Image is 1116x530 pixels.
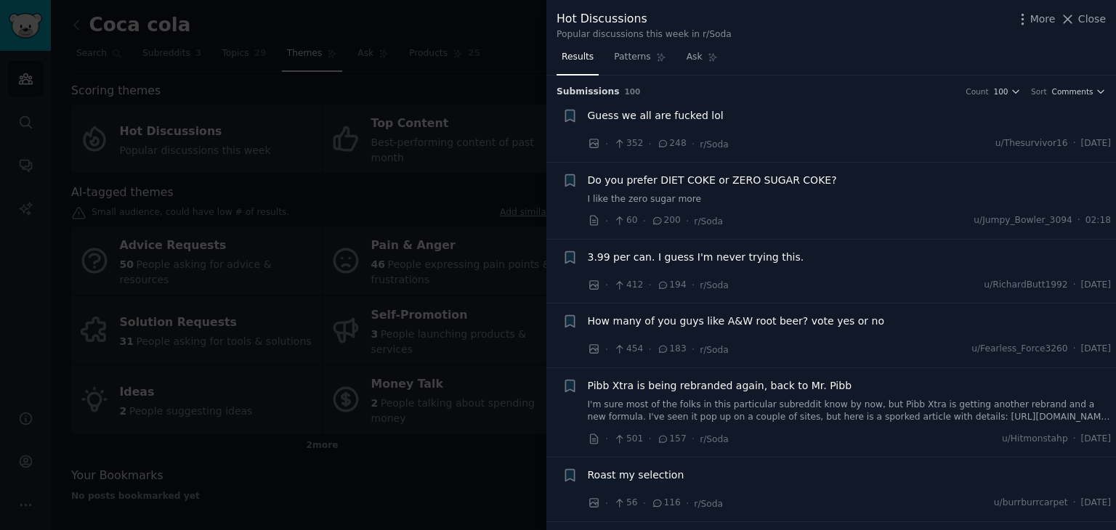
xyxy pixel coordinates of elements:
[613,214,637,227] span: 60
[1077,214,1080,227] span: ·
[588,399,1112,424] a: I'm sure most of the folks in this particular subreddit know by now, but Pibb Xtra is getting ano...
[648,431,651,447] span: ·
[984,279,1067,292] span: u/RichardButt1992
[1052,86,1093,97] span: Comments
[557,28,732,41] div: Popular discussions this week in r/Soda
[625,87,641,96] span: 100
[613,279,643,292] span: 412
[657,137,687,150] span: 248
[605,136,608,152] span: ·
[605,496,608,511] span: ·
[609,46,671,76] a: Patterns
[605,213,608,229] span: ·
[643,213,646,229] span: ·
[657,279,687,292] span: 194
[588,378,852,394] a: Pibb Xtra is being rebranded again, back to Mr. Pibb
[557,46,599,76] a: Results
[686,213,689,229] span: ·
[651,214,681,227] span: 200
[994,86,1008,97] span: 100
[692,342,695,357] span: ·
[588,468,684,483] a: Roast my selection
[657,343,687,356] span: 183
[700,345,729,355] span: r/Soda
[613,497,637,510] span: 56
[994,86,1022,97] button: 100
[694,216,723,227] span: r/Soda
[1073,497,1076,510] span: ·
[613,137,643,150] span: 352
[1073,137,1076,150] span: ·
[1060,12,1106,27] button: Close
[974,214,1072,227] span: u/Jumpy_Bowler_3094
[605,342,608,357] span: ·
[682,46,723,76] a: Ask
[1081,279,1111,292] span: [DATE]
[1002,433,1068,446] span: u/Hitmonstahp
[1030,12,1056,27] span: More
[1073,279,1076,292] span: ·
[648,136,651,152] span: ·
[588,173,837,188] a: Do you prefer DIET COKE or ZERO SUGAR COKE?
[966,86,988,97] div: Count
[557,10,732,28] div: Hot Discussions
[692,136,695,152] span: ·
[588,250,804,265] a: 3.99 per can. I guess I'm never trying this.
[971,343,1068,356] span: u/Fearless_Force3260
[1081,137,1111,150] span: [DATE]
[614,51,650,64] span: Patterns
[648,342,651,357] span: ·
[657,433,687,446] span: 157
[605,277,608,293] span: ·
[692,277,695,293] span: ·
[1078,12,1106,27] span: Close
[1073,433,1076,446] span: ·
[700,434,729,444] span: r/Soda
[700,280,729,290] span: r/Soda
[1052,86,1106,97] button: Comments
[557,86,620,99] span: Submission s
[1081,343,1111,356] span: [DATE]
[1073,343,1076,356] span: ·
[1081,497,1111,510] span: [DATE]
[562,51,594,64] span: Results
[692,431,695,447] span: ·
[687,51,703,64] span: Ask
[686,496,689,511] span: ·
[588,193,1112,206] a: I like the zero sugar more
[613,433,643,446] span: 501
[694,499,723,509] span: r/Soda
[648,277,651,293] span: ·
[1031,86,1047,97] div: Sort
[605,431,608,447] span: ·
[1085,214,1111,227] span: 02:18
[700,139,729,150] span: r/Soda
[643,496,646,511] span: ·
[995,137,1068,150] span: u/Thesurvivor16
[613,343,643,356] span: 454
[994,497,1068,510] span: u/burrburrcarpet
[588,108,724,123] a: Guess we all are fucked lol
[651,497,681,510] span: 116
[1081,433,1111,446] span: [DATE]
[588,314,885,329] a: How many of you guys like A&W root beer? vote yes or no
[1015,12,1056,27] button: More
